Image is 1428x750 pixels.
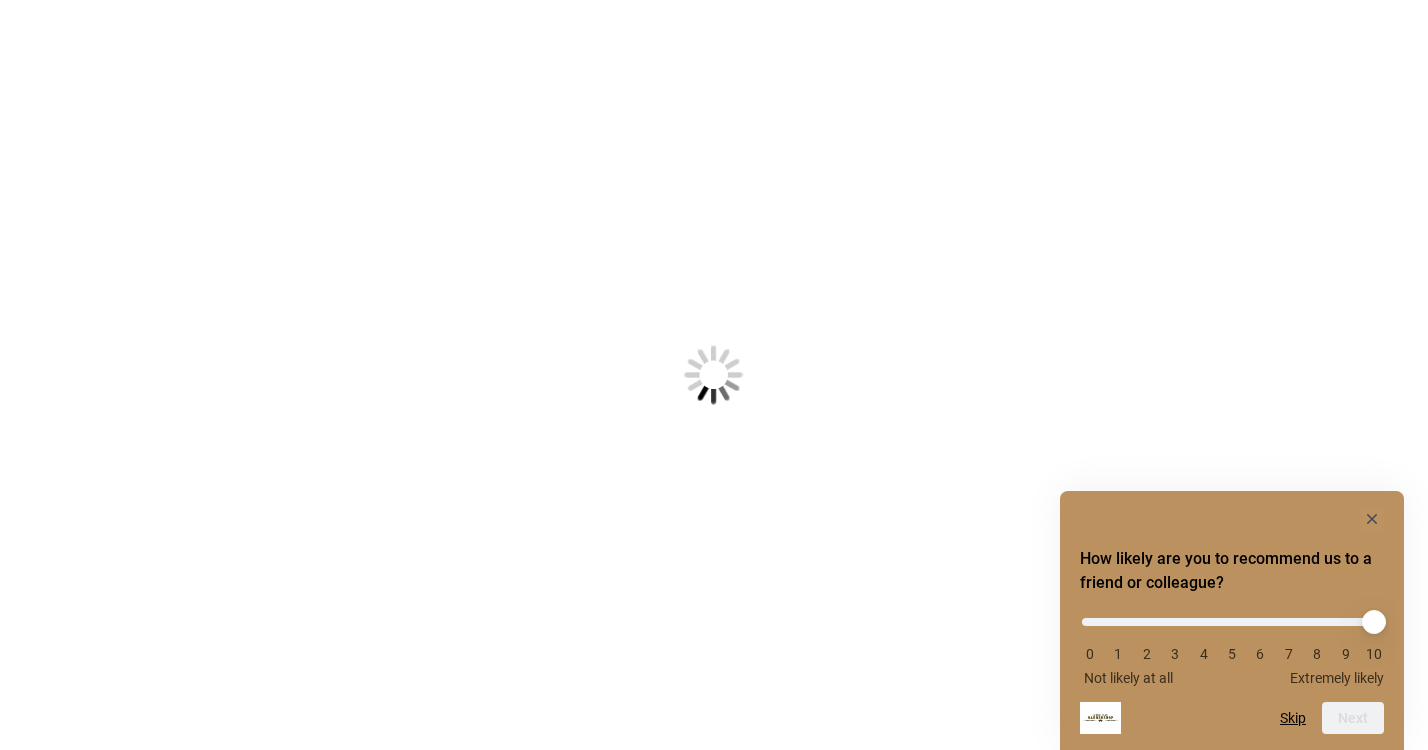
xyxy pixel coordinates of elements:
div: How likely are you to recommend us to a friend or colleague? Select an option from 0 to 10, with ... [1080,507,1384,734]
li: 6 [1250,646,1270,662]
li: 2 [1137,646,1157,662]
h2: How likely are you to recommend us to a friend or colleague? Select an option from 0 to 10, with ... [1080,547,1384,595]
span: Extremely likely [1290,670,1384,686]
li: 1 [1108,646,1128,662]
img: Loading [586,247,842,503]
button: Skip [1280,710,1306,726]
li: 3 [1165,646,1185,662]
li: 5 [1222,646,1242,662]
div: How likely are you to recommend us to a friend or colleague? Select an option from 0 to 10, with ... [1080,603,1384,686]
li: 0 [1080,646,1100,662]
li: 10 [1364,646,1384,662]
span: Not likely at all [1084,670,1173,686]
li: 7 [1279,646,1299,662]
li: 4 [1194,646,1214,662]
li: 9 [1336,646,1356,662]
button: Hide survey [1360,507,1384,531]
button: Next question [1322,702,1384,734]
li: 8 [1307,646,1327,662]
